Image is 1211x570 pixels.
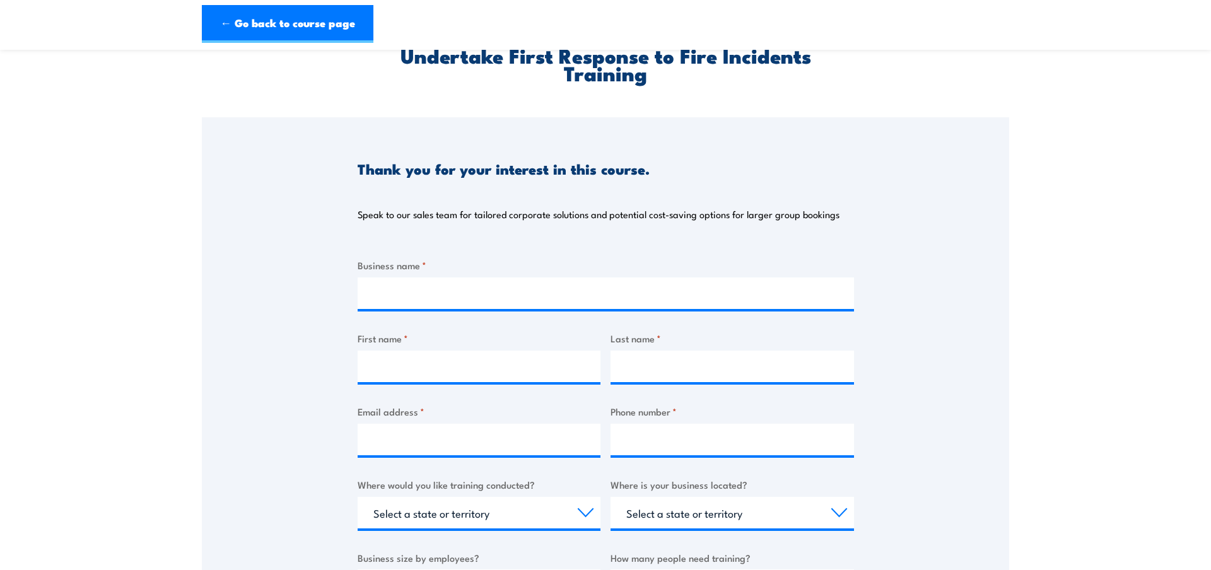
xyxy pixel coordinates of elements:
[358,208,840,221] p: Speak to our sales team for tailored corporate solutions and potential cost-saving options for la...
[358,477,601,492] label: Where would you like training conducted?
[358,331,601,346] label: First name
[358,550,601,565] label: Business size by employees?
[611,331,854,346] label: Last name
[611,550,854,565] label: How many people need training?
[358,161,650,176] h3: Thank you for your interest in this course.
[358,258,854,272] label: Business name
[358,46,854,81] h2: Undertake First Response to Fire Incidents Training
[611,477,854,492] label: Where is your business located?
[358,404,601,419] label: Email address
[202,5,373,43] a: ← Go back to course page
[611,404,854,419] label: Phone number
